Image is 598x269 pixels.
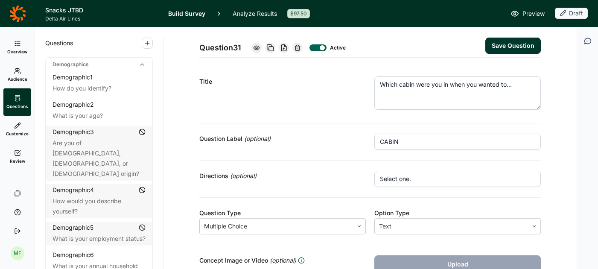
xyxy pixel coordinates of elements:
[199,171,366,181] div: Directions
[230,171,257,181] span: (optional)
[45,38,73,48] span: Questions
[485,38,541,54] button: Save Question
[10,158,25,164] span: Review
[53,138,146,179] div: Are you of [DEMOGRAPHIC_DATA], [DEMOGRAPHIC_DATA], or [DEMOGRAPHIC_DATA] origin?
[199,255,366,266] div: Concept Image or Video
[330,44,344,51] div: Active
[3,143,31,170] a: Review
[6,131,29,137] span: Customize
[53,234,146,244] div: What is your employment status?
[244,134,271,144] span: (optional)
[292,43,303,53] div: Delete
[270,255,296,266] span: (optional)
[3,88,31,116] a: Questions
[3,34,31,61] a: Overview
[53,251,94,259] div: Demographic 6
[8,76,27,82] span: Audience
[53,128,94,136] div: Demographic 3
[45,5,158,15] h1: Snacks JTBD
[53,186,94,194] div: Demographic 4
[199,208,366,218] div: Question Type
[53,111,146,121] div: What is your age?
[510,9,545,19] a: Preview
[46,58,152,71] div: Demographics
[555,8,588,19] div: Draft
[53,100,94,109] div: Demographic 2
[522,9,545,19] span: Preview
[11,246,24,260] div: MF
[45,15,158,22] span: Delta Air Lines
[374,76,541,110] textarea: Which cabin were you in when you wanted to...
[199,76,366,87] div: Title
[53,83,146,94] div: How do you identify?
[53,196,146,216] div: How would you describe yourself?
[374,208,541,218] div: Option Type
[7,49,27,55] span: Overview
[287,9,310,18] div: $97.50
[555,8,588,20] button: Draft
[199,42,241,54] span: Question 31
[199,134,366,144] div: Question Label
[3,61,31,88] a: Audience
[6,103,28,109] span: Questions
[53,73,93,82] div: Demographic 1
[3,116,31,143] a: Customize
[53,223,93,232] div: Demographic 5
